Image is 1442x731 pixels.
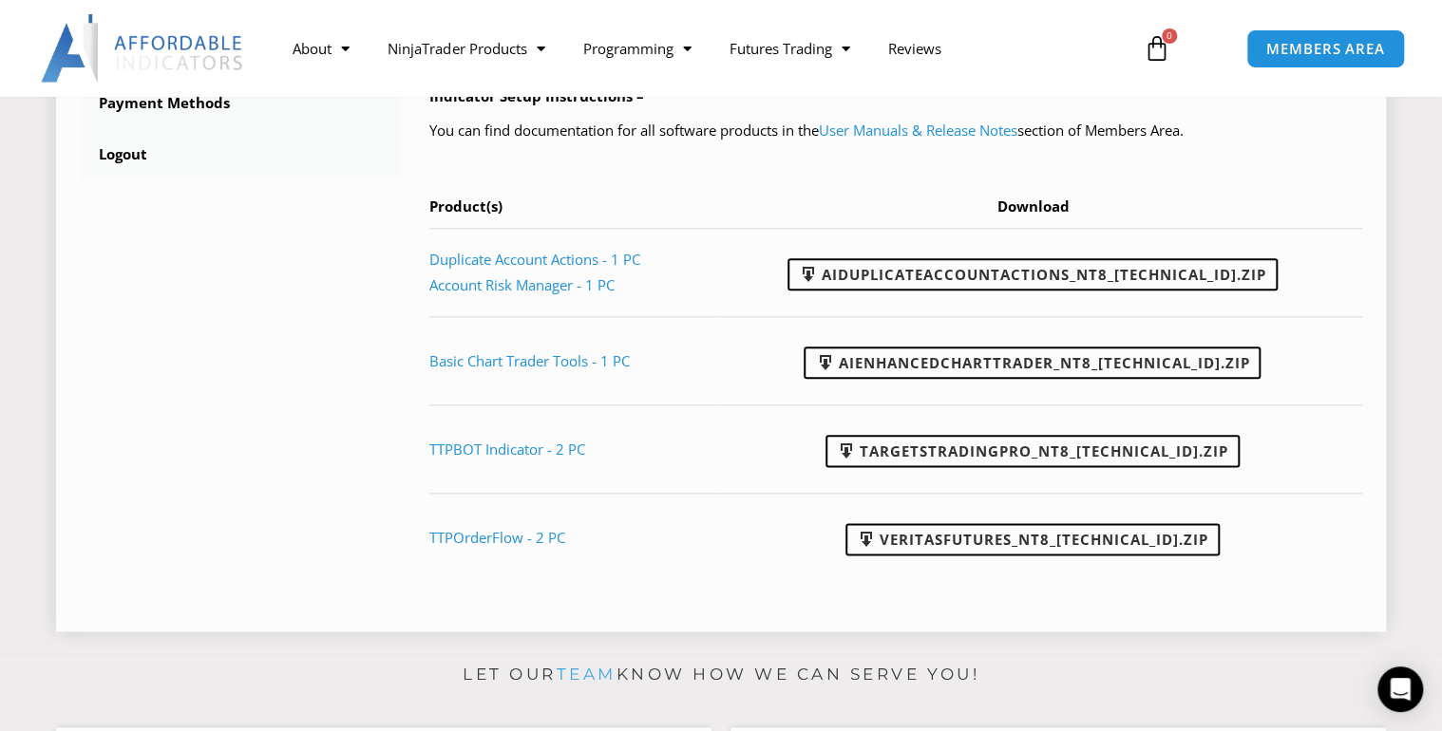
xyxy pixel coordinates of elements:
p: Let our know how we can serve you! [56,660,1386,690]
a: 0 [1115,21,1199,76]
a: Basic Chart Trader Tools - 1 PC [429,351,630,370]
div: Open Intercom Messenger [1377,666,1423,712]
a: AIEnhancedChartTrader_NT8_[TECHNICAL_ID].zip [804,347,1261,379]
nav: Menu [274,27,1125,70]
a: team [557,665,617,684]
a: Duplicate Account Actions - 1 PC [429,250,640,269]
a: VeritasFutures_NT8_[TECHNICAL_ID].zip [845,523,1220,555]
a: Account Risk Manager - 1 PC [429,275,615,294]
span: Download [996,197,1069,216]
a: About [274,27,369,70]
a: Reviews [868,27,959,70]
p: You can find documentation for all software products in the section of Members Area. [429,118,1363,144]
a: AIDuplicateAccountActions_NT8_[TECHNICAL_ID].zip [787,258,1278,291]
span: MEMBERS AREA [1266,42,1385,56]
a: TargetsTradingPro_NT8_[TECHNICAL_ID].zip [825,435,1240,467]
a: Futures Trading [710,27,868,70]
img: LogoAI | Affordable Indicators – NinjaTrader [41,14,245,83]
a: Logout [80,130,401,179]
a: MEMBERS AREA [1246,29,1405,68]
span: 0 [1162,28,1177,44]
a: Programming [563,27,710,70]
a: Payment Methods [80,79,401,128]
a: TTPOrderFlow - 2 PC [429,528,565,547]
a: TTPBOT Indicator - 2 PC [429,440,585,459]
a: User Manuals & Release Notes [819,121,1017,140]
a: NinjaTrader Products [369,27,563,70]
span: Product(s) [429,197,503,216]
